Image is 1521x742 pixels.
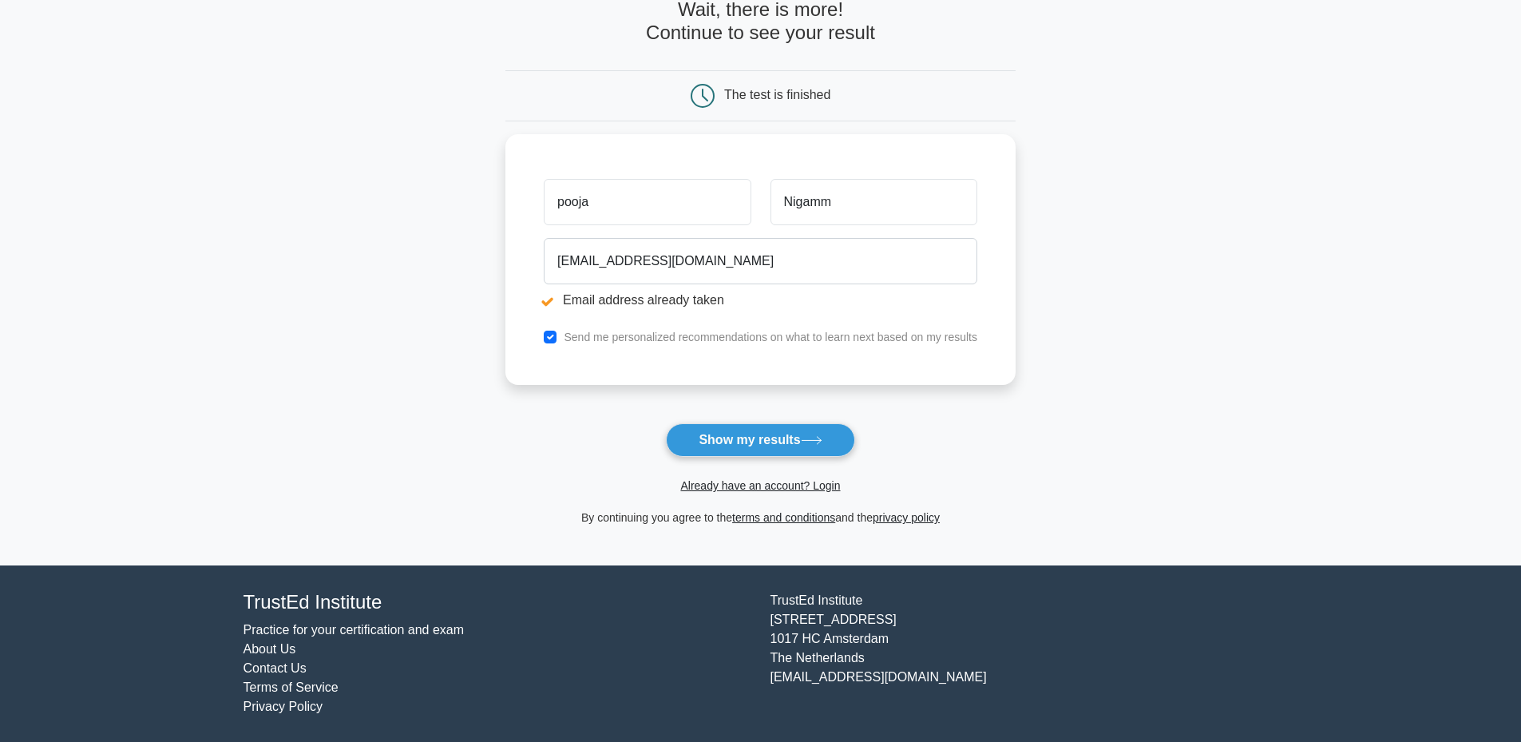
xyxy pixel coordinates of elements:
[732,511,835,524] a: terms and conditions
[496,508,1025,527] div: By continuing you agree to the and the
[666,423,854,457] button: Show my results
[244,642,296,656] a: About Us
[724,88,830,101] div: The test is finished
[244,700,323,713] a: Privacy Policy
[873,511,940,524] a: privacy policy
[544,291,977,310] li: Email address already taken
[770,179,977,225] input: Last name
[544,238,977,284] input: Email
[244,680,339,694] a: Terms of Service
[244,661,307,675] a: Contact Us
[544,179,751,225] input: First name
[680,479,840,492] a: Already have an account? Login
[761,591,1288,716] div: TrustEd Institute [STREET_ADDRESS] 1017 HC Amsterdam The Netherlands [EMAIL_ADDRESS][DOMAIN_NAME]
[244,591,751,614] h4: TrustEd Institute
[244,623,465,637] a: Practice for your certification and exam
[564,331,977,343] label: Send me personalized recommendations on what to learn next based on my results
